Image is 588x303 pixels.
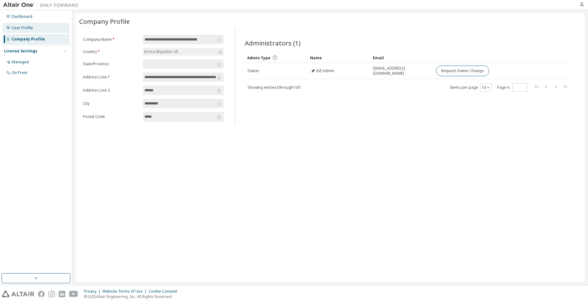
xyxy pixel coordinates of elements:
[83,49,139,54] label: Country
[12,37,45,42] div: Company Profile
[497,83,527,92] span: Page n.
[149,289,181,294] div: Cookie Consent
[4,49,37,54] div: License Settings
[83,88,139,93] label: Address Line 2
[450,83,492,92] span: Items per page
[12,25,33,30] div: User Profile
[310,53,368,63] div: Name
[247,55,270,61] span: Admin Type
[143,48,179,55] div: Korea (Republic of)
[482,85,490,90] button: 10
[12,70,27,75] div: On Prem
[38,291,45,297] img: facebook.svg
[373,53,431,63] div: Email
[12,60,29,65] div: Managed
[248,85,301,90] span: Showing entries 1 through 1 of 1
[245,39,301,47] span: Administrators (1)
[248,68,259,73] span: Owner
[83,114,139,119] label: Postal Code
[102,289,149,294] div: Website Terms of Use
[83,75,139,80] label: Address Line 1
[84,294,181,299] p: © 2025 Altair Engineering, Inc. All Rights Reserved.
[83,101,139,106] label: City
[48,291,55,297] img: instagram.svg
[373,66,430,76] span: [EMAIL_ADDRESS][DOMAIN_NAME]
[79,17,130,26] span: Company Profile
[83,37,139,42] label: Company Name
[316,68,334,73] span: IAE Admin
[83,61,139,66] label: State/Province
[84,289,102,294] div: Privacy
[12,14,32,19] div: Dashboard
[59,291,65,297] img: linkedin.svg
[69,291,78,297] img: youtube.svg
[3,2,82,8] img: Altair One
[2,291,34,297] img: altair_logo.svg
[436,66,489,76] button: Request Owner Change
[143,48,224,56] div: Korea (Republic of)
